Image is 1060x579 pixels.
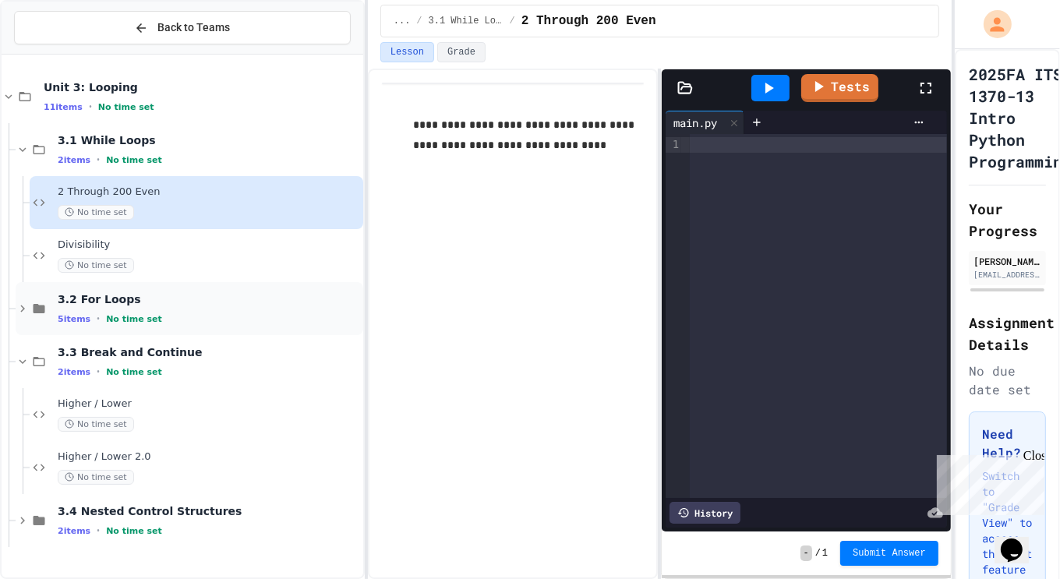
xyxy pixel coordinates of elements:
iframe: chat widget [931,449,1044,515]
div: History [670,502,740,524]
span: • [97,524,100,537]
span: Unit 3: Looping [44,80,360,94]
span: 2 Through 200 Even [58,185,360,199]
span: - [800,545,812,561]
span: 1 [822,547,828,560]
span: No time set [106,155,162,165]
div: 1 [666,137,681,153]
span: 2 Through 200 Even [521,12,656,30]
span: ... [394,15,411,27]
h2: Assignment Details [969,312,1046,355]
div: main.py [666,111,744,134]
a: Tests [801,74,878,102]
h3: Need Help? [982,425,1033,462]
span: No time set [98,102,154,112]
span: 2 items [58,155,90,165]
h2: Your Progress [969,198,1046,242]
button: Back to Teams [14,11,351,44]
span: Back to Teams [157,19,230,36]
span: 11 items [44,102,83,112]
div: [PERSON_NAME] [973,254,1041,268]
span: 2 items [58,526,90,536]
span: • [97,365,100,378]
span: Submit Answer [853,547,926,560]
span: / [416,15,422,27]
span: 3.2 For Loops [58,292,360,306]
button: Submit Answer [840,541,938,566]
span: No time set [106,314,162,324]
iframe: chat widget [995,517,1044,563]
span: • [97,312,100,325]
span: • [89,101,92,113]
span: • [97,154,100,166]
div: My Account [967,6,1016,42]
span: No time set [106,526,162,536]
span: No time set [58,258,134,273]
span: 3.4 Nested Control Structures [58,504,360,518]
span: No time set [58,205,134,220]
span: Divisibility [58,238,360,252]
span: Higher / Lower [58,397,360,411]
span: Higher / Lower 2.0 [58,450,360,464]
span: / [815,547,821,560]
div: Chat with us now!Close [6,6,108,99]
span: 5 items [58,314,90,324]
button: Lesson [380,42,434,62]
span: / [510,15,515,27]
button: Grade [437,42,486,62]
span: 3.1 While Loops [429,15,503,27]
div: No due date set [969,362,1046,399]
span: 2 items [58,367,90,377]
span: 3.3 Break and Continue [58,345,360,359]
div: [EMAIL_ADDRESS][DOMAIN_NAME] [973,269,1041,281]
span: 3.1 While Loops [58,133,360,147]
span: No time set [58,470,134,485]
span: No time set [106,367,162,377]
span: No time set [58,417,134,432]
div: main.py [666,115,725,131]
